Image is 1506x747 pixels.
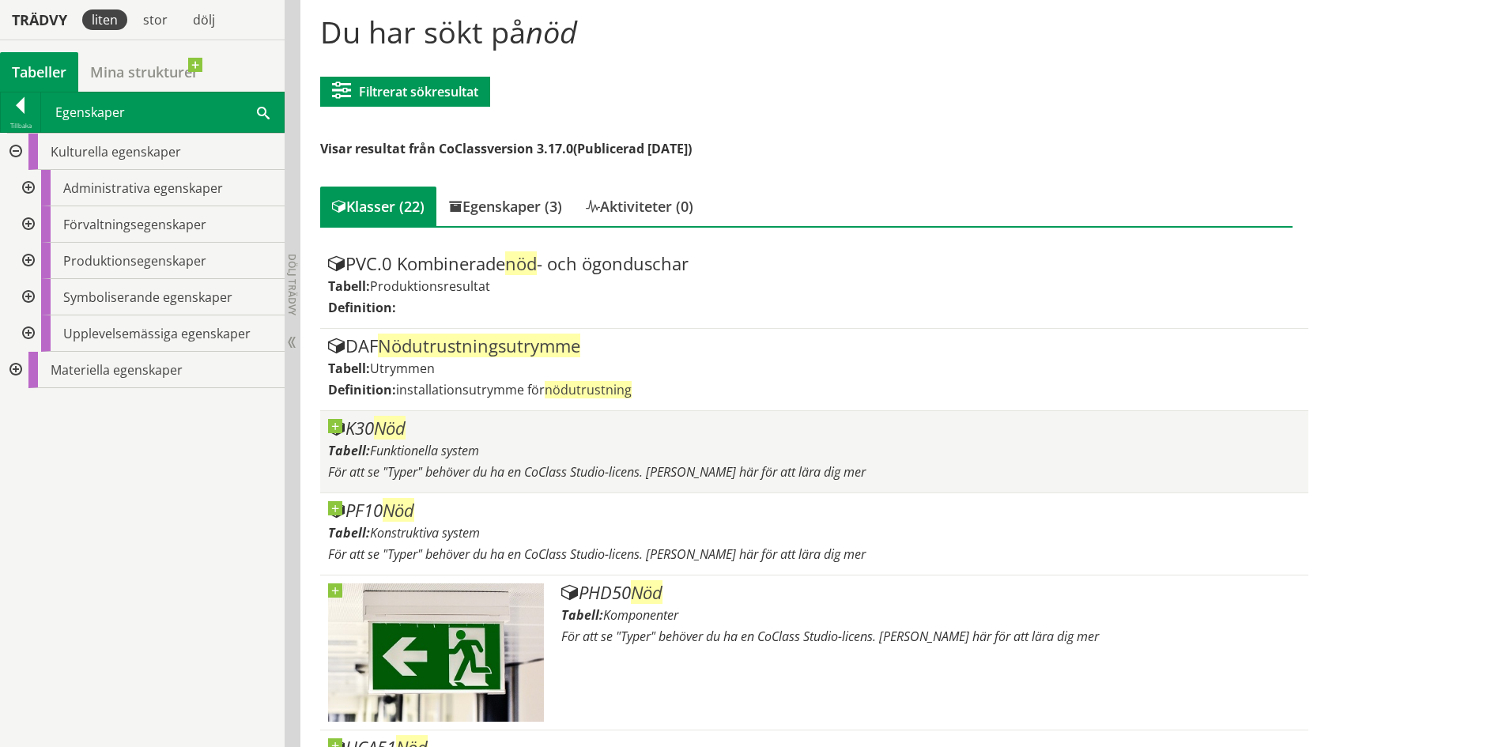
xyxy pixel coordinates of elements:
label: Tabell: [328,524,370,541]
label: Definition: [328,381,396,398]
span: För att se "Typer" behöver du ha en CoClass Studio-licens. [PERSON_NAME] här för att lära dig mer [561,628,1099,645]
span: Nöd [374,416,406,440]
div: stor [134,9,177,30]
div: Klasser (22) [320,187,436,226]
label: Tabell: [328,442,370,459]
div: dölj [183,9,225,30]
span: Produktionsegenskaper [63,252,206,270]
span: För att se "Typer" behöver du ha en CoClass Studio-licens. [PERSON_NAME] här för att lära dig mer [328,463,866,481]
span: Konstruktiva system [370,524,480,541]
div: PF10 [328,501,1300,520]
span: Funktionella system [370,442,479,459]
div: Tillbaka [1,119,40,132]
span: Symboliserande egenskaper [63,289,232,306]
span: Nöd [383,498,414,522]
span: Kulturella egenskaper [51,143,181,160]
span: För att se "Typer" behöver du ha en CoClass Studio-licens. [PERSON_NAME] här för att lära dig mer [328,545,866,563]
span: Administrativa egenskaper [63,179,223,197]
label: Tabell: [561,606,603,624]
span: nöd [526,11,577,52]
div: liten [82,9,127,30]
div: PHD50 [561,583,1300,602]
span: nödutrustning [545,381,632,398]
div: K30 [328,419,1300,438]
article: Gå till informationssidan för CoClass Studio [320,411,1308,493]
span: Nödutrustningsutrymme [378,334,580,357]
article: Gå till informationssidan för CoClass Studio [320,575,1308,730]
span: installationsutrymme för [396,381,632,398]
label: Tabell: [328,360,370,377]
span: Utrymmen [370,360,435,377]
button: Filtrerat sökresultat [320,77,490,107]
label: Tabell: [328,277,370,295]
div: PVC.0 Kombinerade - och ögonduschar [328,255,1300,274]
span: Upplevelsemässiga egenskaper [63,325,251,342]
div: DAF [328,337,1300,356]
div: Egenskaper (3) [436,187,574,226]
article: Gå till informationssidan för CoClass Studio [320,493,1308,575]
span: nöd [505,251,537,275]
span: Materiella egenskaper [51,361,183,379]
span: Dölj trädvy [285,254,299,315]
div: Aktiviteter (0) [574,187,705,226]
span: (Publicerad [DATE]) [573,140,692,157]
a: Mina strukturer [78,52,210,92]
span: Förvaltningsegenskaper [63,216,206,233]
span: Produktionsresultat [370,277,490,295]
div: Trädvy [3,11,76,28]
h1: Du har sökt på [320,14,1292,49]
label: Definition: [328,299,396,316]
span: Visar resultat från CoClassversion 3.17.0 [320,140,573,157]
div: Egenskaper [41,92,284,132]
span: Nöd [631,580,662,604]
span: Sök i tabellen [257,104,270,120]
img: Tabell [328,583,544,722]
span: Komponenter [603,606,678,624]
